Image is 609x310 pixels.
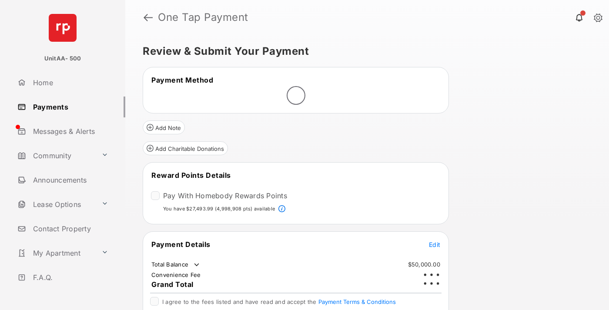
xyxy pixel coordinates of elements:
a: Home [14,72,125,93]
span: Edit [429,241,440,248]
p: UnitAA- 500 [44,54,81,63]
strong: One Tap Payment [158,12,248,23]
p: You have $27,493.99 (4,998,908 pts) available [163,205,275,213]
h5: Review & Submit Your Payment [143,46,585,57]
label: Pay With Homebody Rewards Points [163,191,287,200]
a: Messages & Alerts [14,121,125,142]
button: I agree to the fees listed and have read and accept the [318,298,396,305]
button: Add Charitable Donations [143,141,228,155]
span: Reward Points Details [151,171,231,180]
a: Payments [14,97,125,117]
button: Edit [429,240,440,249]
a: Contact Property [14,218,125,239]
a: Community [14,145,98,166]
span: Payment Method [151,76,213,84]
td: Total Balance [151,260,201,269]
a: My Apartment [14,243,98,263]
span: I agree to the fees listed and have read and accept the [162,298,396,305]
td: Convenience Fee [151,271,201,279]
button: Add Note [143,120,185,134]
span: Payment Details [151,240,211,249]
img: svg+xml;base64,PHN2ZyB4bWxucz0iaHR0cDovL3d3dy53My5vcmcvMjAwMC9zdmciIHdpZHRoPSI2NCIgaGVpZ2h0PSI2NC... [49,14,77,42]
a: Lease Options [14,194,98,215]
a: Announcements [14,170,125,190]
a: F.A.Q. [14,267,125,288]
td: $50,000.00 [408,260,441,268]
span: Grand Total [151,280,194,289]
